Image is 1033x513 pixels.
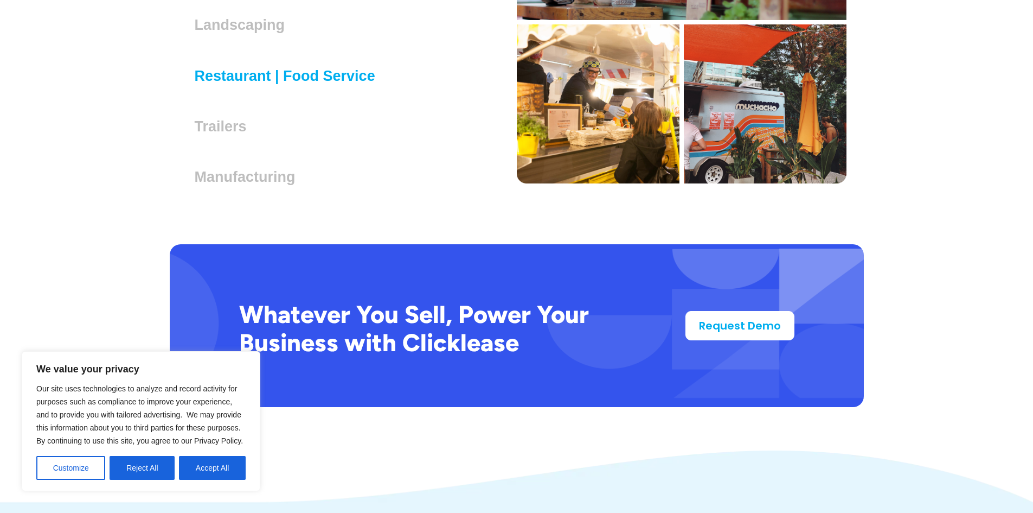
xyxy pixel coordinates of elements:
h3: Manufacturing [195,169,304,185]
span: Our site uses technologies to analyze and record activity for purposes such as compliance to impr... [36,384,243,445]
p: We value your privacy [36,363,246,376]
a: Request Demo [685,311,794,340]
div: We value your privacy [22,351,260,491]
button: Accept All [179,456,246,480]
button: Customize [36,456,105,480]
h3: Landscaping [195,17,294,33]
h3: Trailers [195,118,255,135]
button: Reject All [110,456,175,480]
h2: Whatever You Sell, Power Your Business with Clicklease [239,300,651,357]
h3: Restaurant | Food Service [195,68,384,84]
